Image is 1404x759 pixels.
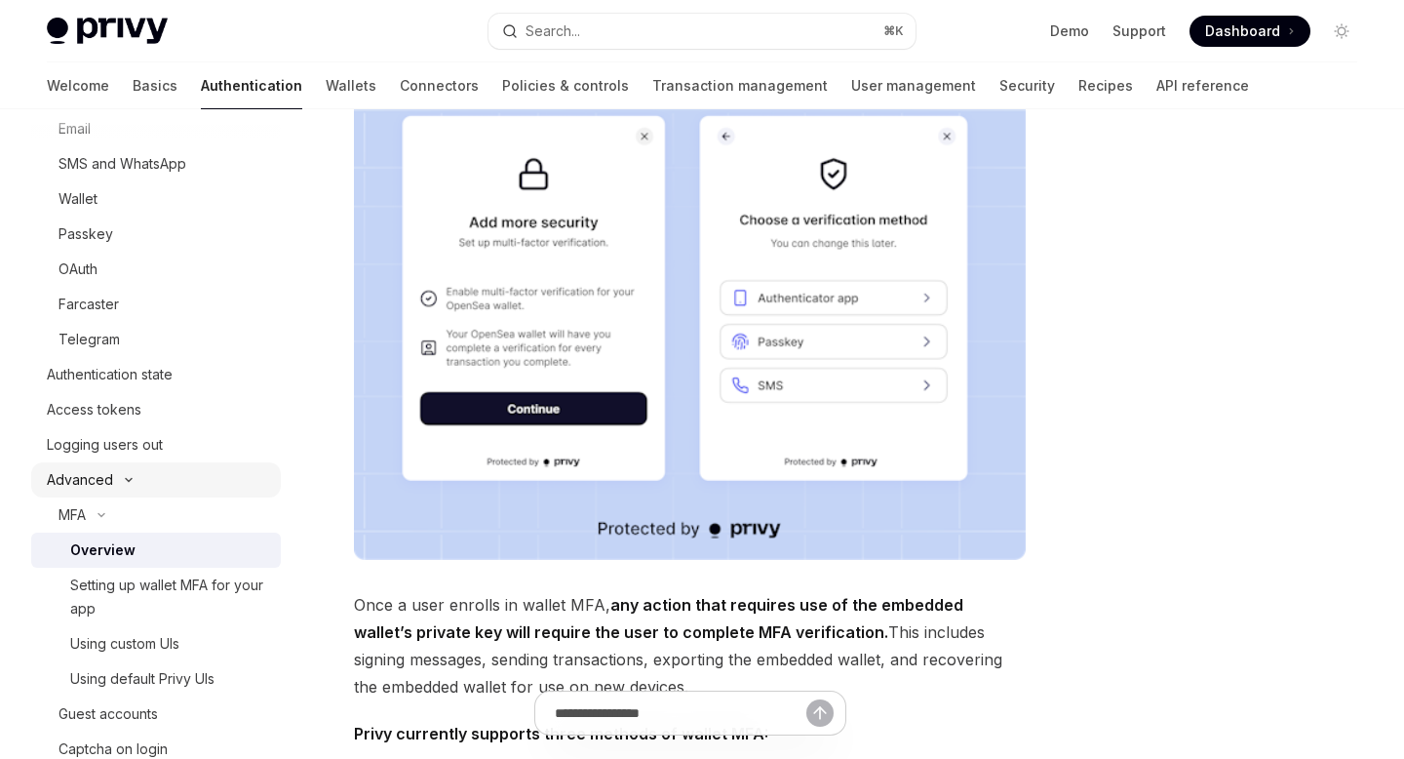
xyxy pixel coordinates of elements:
a: Recipes [1078,62,1133,109]
a: Authentication state [31,357,281,392]
div: Advanced [47,468,113,492]
a: Passkey [31,217,281,252]
a: Demo [1050,21,1089,41]
img: images/MFA.png [354,80,1026,560]
div: Using custom UIs [70,632,179,656]
a: Setting up wallet MFA for your app [31,568,281,626]
div: Access tokens [47,398,141,421]
div: Setting up wallet MFA for your app [70,574,269,620]
a: Telegram [31,322,281,357]
a: Security [999,62,1055,109]
div: MFA [58,503,86,527]
button: Open search [488,14,915,49]
a: Wallets [326,62,376,109]
img: light logo [47,18,168,45]
div: Telegram [58,328,120,351]
div: Search... [526,20,580,43]
div: OAuth [58,258,97,281]
a: User management [851,62,976,109]
a: SMS and WhatsApp [31,146,281,181]
strong: any action that requires use of the embedded wallet’s private key will require the user to comple... [354,595,963,642]
span: Dashboard [1205,21,1280,41]
a: Farcaster [31,287,281,322]
a: Dashboard [1189,16,1310,47]
a: Wallet [31,181,281,217]
a: Policies & controls [502,62,629,109]
div: Using default Privy UIs [70,667,214,691]
a: Using custom UIs [31,626,281,661]
div: Passkey [58,222,113,246]
a: Authentication [201,62,302,109]
a: Welcome [47,62,109,109]
button: Toggle Advanced section [31,462,281,498]
a: OAuth [31,252,281,287]
div: Farcaster [58,293,119,316]
button: Toggle dark mode [1326,16,1357,47]
a: Support [1112,21,1166,41]
div: Logging users out [47,433,163,457]
div: Guest accounts [58,702,158,726]
a: Access tokens [31,392,281,427]
a: Basics [133,62,177,109]
a: Connectors [400,62,479,109]
div: SMS and WhatsApp [58,152,186,176]
a: Logging users out [31,427,281,462]
a: API reference [1156,62,1249,109]
span: Once a user enrolls in wallet MFA, This includes signing messages, sending transactions, exportin... [354,591,1026,700]
a: Overview [31,533,281,568]
a: Transaction management [652,62,828,109]
button: Toggle MFA section [31,498,281,533]
div: Wallet [58,187,97,211]
div: Overview [70,539,136,562]
div: Authentication state [47,363,173,386]
button: Send message [806,699,834,727]
span: ⌘ K [883,23,904,39]
input: Ask a question... [555,692,806,735]
a: Guest accounts [31,697,281,732]
a: Using default Privy UIs [31,661,281,697]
